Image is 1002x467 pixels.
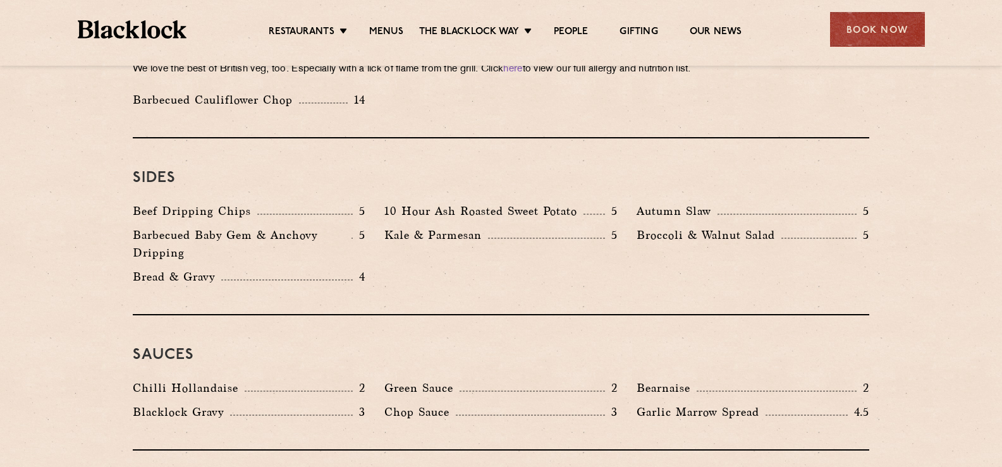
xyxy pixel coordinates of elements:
[78,20,187,39] img: BL_Textured_Logo-footer-cropped.svg
[353,380,365,396] p: 2
[384,226,488,244] p: Kale & Parmesan
[353,404,365,420] p: 3
[637,202,718,220] p: Autumn Slaw
[369,26,403,40] a: Menus
[384,379,460,397] p: Green Sauce
[857,203,869,219] p: 5
[353,269,365,285] p: 4
[637,226,781,244] p: Broccoli & Walnut Salad
[605,203,618,219] p: 5
[384,403,456,421] p: Chop Sauce
[857,227,869,243] p: 5
[353,203,365,219] p: 5
[384,202,583,220] p: 10 Hour Ash Roasted Sweet Potato
[690,26,742,40] a: Our News
[133,61,869,78] p: We love the best of British veg, too. Especially with a lick of flame from the grill. Click to vi...
[503,64,522,74] a: here
[848,404,869,420] p: 4.5
[133,202,257,220] p: Beef Dripping Chips
[620,26,657,40] a: Gifting
[133,226,351,262] p: Barbecued Baby Gem & Anchovy Dripping
[605,227,618,243] p: 5
[605,404,618,420] p: 3
[554,26,588,40] a: People
[133,91,299,109] p: Barbecued Cauliflower Chop
[133,268,221,286] p: Bread & Gravy
[269,26,334,40] a: Restaurants
[133,347,869,363] h3: Sauces
[419,26,519,40] a: The Blacklock Way
[637,403,766,421] p: Garlic Marrow Spread
[353,227,365,243] p: 5
[857,380,869,396] p: 2
[133,379,245,397] p: Chilli Hollandaise
[830,12,925,47] div: Book Now
[133,170,869,186] h3: Sides
[348,92,366,108] p: 14
[605,380,618,396] p: 2
[133,403,230,421] p: Blacklock Gravy
[637,379,697,397] p: Bearnaise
